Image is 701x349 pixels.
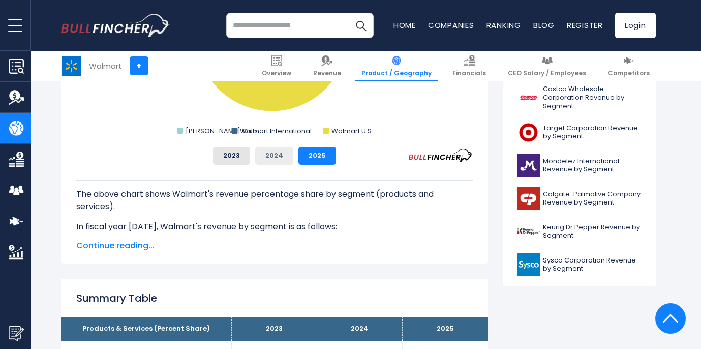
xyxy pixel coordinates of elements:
a: Costco Wholesale Corporation Revenue by Segment [511,82,648,113]
div: The for Walmart is the Walmart U S, which represents 68.55% of its total revenue. The for Walmart... [76,180,473,327]
a: + [130,56,148,75]
span: Revenue [313,69,341,77]
a: Home [393,20,416,31]
span: Keurig Dr Pepper Revenue by Segment [543,223,642,241]
img: TGT logo [517,121,540,144]
a: Colgate-Palmolive Company Revenue by Segment [511,185,648,213]
a: Revenue [307,51,347,81]
img: bullfincher logo [61,14,170,37]
a: Target Corporation Revenue by Segment [511,119,648,147]
th: 2025 [403,317,488,341]
button: 2023 [213,147,250,165]
p: In fiscal year [DATE], Walmart's revenue by segment is as follows: [76,221,473,233]
a: Login [615,13,656,38]
th: 2023 [232,317,317,341]
a: Register [567,20,603,31]
a: Competitors [602,51,656,81]
img: MDLZ logo [517,154,540,177]
span: Competitors [608,69,650,77]
p: The above chart shows Walmart's revenue percentage share by segment (products and services). [76,188,473,213]
span: Costco Wholesale Corporation Revenue by Segment [543,85,642,111]
th: 2024 [317,317,403,341]
button: 2024 [255,147,293,165]
span: Product / Geography [361,69,432,77]
a: Financials [446,51,492,81]
img: SYY logo [517,253,540,276]
span: Continue reading... [76,240,473,252]
span: Overview [262,69,291,77]
span: Target Corporation Revenue by Segment [543,124,642,141]
a: Go to homepage [61,14,170,37]
text: Walmart International [240,126,312,136]
h2: Summary Table [76,290,473,306]
a: Sysco Corporation Revenue by Segment [511,251,648,279]
th: Products & Services (Percent Share) [61,317,232,341]
img: WMT logo [62,56,81,76]
a: Mondelez International Revenue by Segment [511,152,648,180]
span: CEO Salary / Employees [508,69,586,77]
span: Colgate-Palmolive Company Revenue by Segment [543,190,642,208]
a: CEO Salary / Employees [502,51,592,81]
a: Overview [256,51,297,81]
text: Walmart U S [331,126,372,136]
button: 2025 [298,147,336,165]
button: Search [348,13,374,38]
div: Walmart [89,60,122,72]
a: Blog [533,20,555,31]
span: Sysco Corporation Revenue by Segment [543,256,642,274]
img: KDP logo [517,220,540,243]
a: Ranking [486,20,521,31]
a: Keurig Dr Pepper Revenue by Segment [511,218,648,246]
span: Mondelez International Revenue by Segment [543,157,642,174]
img: COST logo [517,86,540,109]
text: [PERSON_NAME] Club [186,126,257,136]
a: Product / Geography [355,51,438,81]
img: CL logo [517,187,540,210]
a: Companies [428,20,474,31]
span: Financials [452,69,486,77]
